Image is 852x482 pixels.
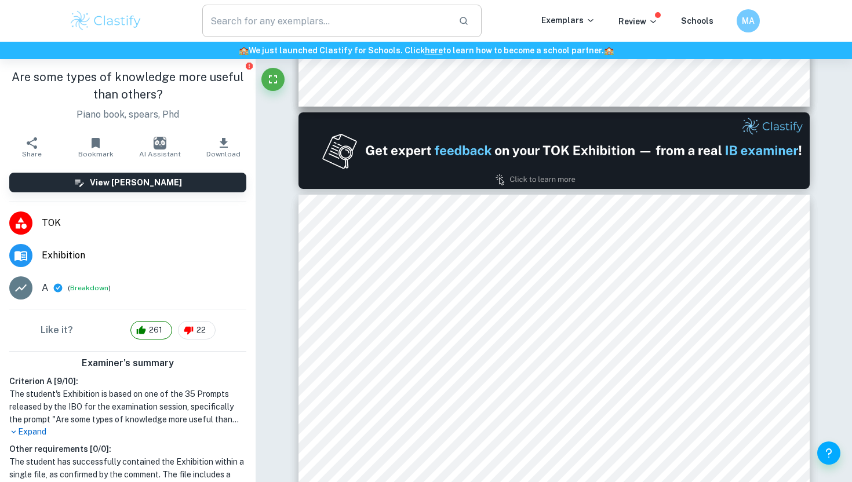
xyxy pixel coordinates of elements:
[358,462,749,472] span: land will not have been easiest for the [DEMOGRAPHIC_DATA], so those living near water will
[774,66,778,74] span: 1
[78,150,114,158] span: Bookmark
[9,426,246,438] p: Expand
[358,430,738,440] span: My second object in my exhibition is four fishing spears, which are about 250 years old, and
[154,137,166,149] img: AI Assistant
[9,443,246,455] h6: Other requirements [ 0 / 0 ]:
[358,441,821,450] span: are from an exhibition at the [GEOGRAPHIC_DATA] in [GEOGRAPHIC_DATA]. These spears were used by the
[9,173,246,192] button: View [PERSON_NAME]
[5,356,251,370] h6: Examiner's summary
[817,441,840,465] button: Help and Feedback
[2,44,850,57] h6: We just launched Clastify for Schools. Click to learn how to become a school partner.
[139,150,181,158] span: AI Assistant
[298,112,810,189] img: Ad
[178,321,216,339] div: 22
[9,68,246,103] h1: Are some types of knowledge more useful than others?
[42,249,246,262] span: Exhibition
[604,46,614,55] span: 🏫
[541,14,595,27] p: Exemplars
[647,229,777,236] span: TOK exhibition example B: Student work
[190,324,212,336] span: 22
[70,283,108,293] button: Breakdown
[737,9,760,32] button: MA
[347,66,482,73] span: Theory of knowledge teacher support material
[64,131,128,163] button: Bookmark
[192,131,256,163] button: Download
[681,16,713,25] a: Schools
[261,68,285,91] button: Fullscreen
[239,46,249,55] span: 🏫
[9,388,246,426] h1: The student's Exhibition is based on one of the 35 Prompts released by the IBO for the examinatio...
[9,108,246,122] p: Piano book, spears, Phd
[41,323,73,337] h6: Like it?
[245,61,253,70] button: Report issue
[9,375,246,388] h6: Criterion A [ 9 / 10 ]:
[618,15,658,28] p: Review
[128,131,192,163] button: AI Assistant
[68,283,111,294] span: ( )
[206,150,241,158] span: Download
[130,321,172,339] div: 261
[42,281,48,295] p: A
[202,5,449,37] input: Search for any exemplars...
[425,46,443,55] a: here
[42,216,246,230] span: TOK
[742,14,755,27] h6: MA
[69,9,143,32] img: Clastify logo
[143,324,169,336] span: 261
[90,176,182,189] h6: View [PERSON_NAME]
[22,150,42,158] span: Share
